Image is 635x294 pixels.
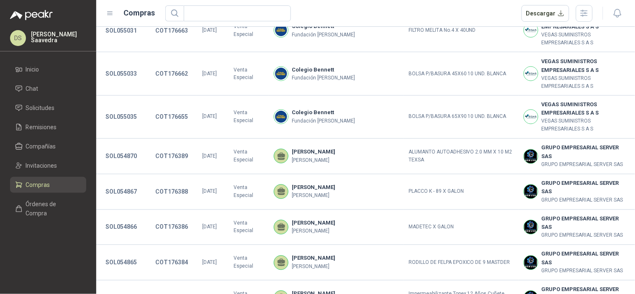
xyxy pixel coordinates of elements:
[202,260,217,266] span: [DATE]
[26,161,57,170] span: Invitaciones
[10,10,53,20] img: Logo peakr
[404,210,519,245] td: MADETEC X GALON
[404,52,519,96] td: BOLSA P/BASURA 45X60 10 UND. BLANCA
[292,74,355,82] p: Fundación [PERSON_NAME]
[10,81,86,97] a: Chat
[292,109,355,117] b: Colegio Bennett
[202,153,217,159] span: [DATE]
[274,67,288,81] img: Company Logo
[404,245,519,281] td: RODILLO DE FELPA EPOXICO DE 9 MASTDER
[229,96,269,139] td: Venta Especial
[274,23,288,37] img: Company Logo
[292,148,335,156] b: [PERSON_NAME]
[101,66,141,81] button: SOL055033
[229,174,269,210] td: Venta Especial
[522,5,570,22] button: Descargar
[101,255,141,270] button: SOL054865
[229,139,269,174] td: Venta Especial
[10,61,86,77] a: Inicio
[542,144,630,161] b: GRUPO EMPRESARIAL SERVER SAS
[404,9,519,53] td: FILTRO MELITA No.4 X 40UND
[101,220,141,235] button: SOL054866
[229,245,269,281] td: Venta Especial
[10,30,26,46] div: DS
[524,150,538,164] img: Company Logo
[292,184,335,192] b: [PERSON_NAME]
[524,256,538,270] img: Company Logo
[542,232,630,240] p: GRUPO EMPRESARIAL SERVER SAS
[542,179,630,197] b: GRUPO EMPRESARIAL SERVER SAS
[292,254,335,263] b: [PERSON_NAME]
[26,84,39,93] span: Chat
[542,101,630,118] b: VEGAS SUMINISTROS EMPRESARIALES S A S
[542,161,630,169] p: GRUPO EMPRESARIAL SERVER SAS
[101,149,141,164] button: SOL054870
[542,197,630,205] p: GRUPO EMPRESARIAL SERVER SAS
[404,139,519,174] td: ALUMANTO AUTOADHESIVO 2.0 MM X 10 M2 TEXSA
[542,31,630,47] p: VEGAS SUMINISTROS EMPRESARIALES S A S
[292,66,355,74] b: Colegio Bennett
[542,250,630,267] b: GRUPO EMPRESARIAL SERVER SAS
[151,110,192,125] button: COT176655
[404,174,519,210] td: PLACCO K - 89 X GALON
[10,196,86,221] a: Órdenes de Compra
[542,267,630,275] p: GRUPO EMPRESARIAL SERVER SAS
[26,180,50,189] span: Compras
[292,192,335,200] p: [PERSON_NAME]
[292,219,335,228] b: [PERSON_NAME]
[26,199,78,218] span: Órdenes de Compra
[10,138,86,154] a: Compañías
[202,27,217,33] span: [DATE]
[542,57,630,74] b: VEGAS SUMINISTROS EMPRESARIALES S A S
[524,185,538,199] img: Company Logo
[229,210,269,245] td: Venta Especial
[10,119,86,135] a: Remisiones
[229,52,269,96] td: Venta Especial
[524,23,538,37] img: Company Logo
[202,224,217,230] span: [DATE]
[101,23,141,38] button: SOL055031
[151,66,192,81] button: COT176662
[292,31,355,39] p: Fundación [PERSON_NAME]
[151,220,192,235] button: COT176386
[202,114,217,120] span: [DATE]
[292,118,355,125] p: Fundación [PERSON_NAME]
[274,110,288,124] img: Company Logo
[542,118,630,133] p: VEGAS SUMINISTROS EMPRESARIALES S A S
[101,184,141,199] button: SOL054867
[151,149,192,164] button: COT176389
[101,110,141,125] button: SOL055035
[404,96,519,139] td: BOLSA P/BASURA 65X90 10 UND. BLANCA
[542,215,630,232] b: GRUPO EMPRESARIAL SERVER SAS
[524,110,538,124] img: Company Logo
[10,100,86,116] a: Solicitudes
[151,184,192,199] button: COT176388
[229,9,269,53] td: Venta Especial
[542,74,630,90] p: VEGAS SUMINISTROS EMPRESARIALES S A S
[26,123,57,132] span: Remisiones
[151,255,192,270] button: COT176384
[10,158,86,174] a: Invitaciones
[202,189,217,194] span: [DATE]
[292,263,335,271] p: [PERSON_NAME]
[292,157,335,165] p: [PERSON_NAME]
[10,177,86,193] a: Compras
[26,65,39,74] span: Inicio
[151,23,192,38] button: COT176663
[202,71,217,77] span: [DATE]
[26,142,56,151] span: Compañías
[524,220,538,234] img: Company Logo
[26,103,55,112] span: Solicitudes
[292,228,335,235] p: [PERSON_NAME]
[31,31,86,43] p: [PERSON_NAME] Saavedra
[524,67,538,81] img: Company Logo
[124,7,155,19] h1: Compras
